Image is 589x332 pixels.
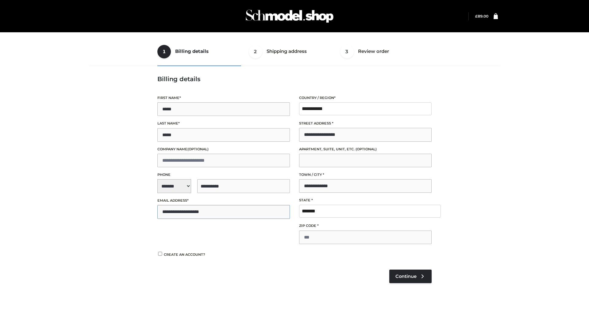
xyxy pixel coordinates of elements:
span: £ [475,14,478,18]
label: Street address [299,121,432,126]
label: First name [157,95,290,101]
input: Create an account? [157,252,163,256]
label: State [299,197,432,203]
img: Schmodel Admin 964 [244,4,336,28]
label: ZIP Code [299,223,432,229]
h3: Billing details [157,75,432,83]
label: Country / Region [299,95,432,101]
span: (optional) [356,147,377,151]
label: Company name [157,146,290,152]
label: Phone [157,172,290,178]
span: (optional) [187,147,209,151]
span: Continue [395,274,417,279]
bdi: 89.00 [475,14,488,18]
label: Town / City [299,172,432,178]
a: £89.00 [475,14,488,18]
label: Apartment, suite, unit, etc. [299,146,432,152]
label: Email address [157,198,290,204]
a: Continue [389,270,432,283]
label: Last name [157,121,290,126]
span: Create an account? [164,252,205,257]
